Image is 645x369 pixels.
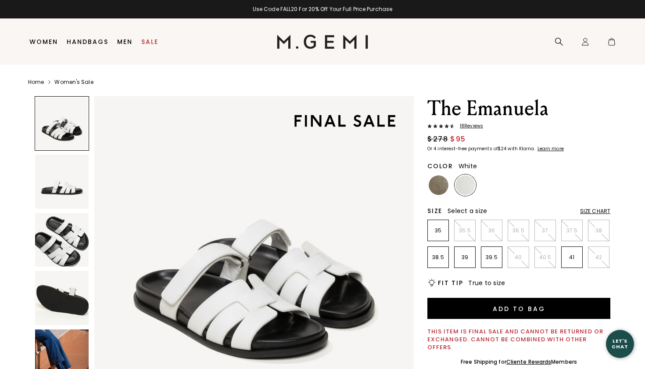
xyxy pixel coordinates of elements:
p: 38 [588,227,609,234]
p: 42 [588,254,609,261]
a: Women's Sale [54,79,93,86]
span: True to size [468,279,505,287]
p: 40 [508,254,529,261]
p: 37.5 [562,227,582,234]
h2: Color [427,163,453,170]
p: 40.5 [535,254,555,261]
button: Add to Bag [427,298,610,319]
img: Champagne [429,175,448,195]
a: Home [28,79,44,86]
h2: Fit Tip [438,279,463,286]
klarna-placement-style-body: with Klarna [508,145,536,152]
img: The Emanuela [35,213,89,267]
img: M.Gemi [277,35,369,49]
span: 18 Review s [455,123,483,129]
klarna-placement-style-amount: $24 [498,145,506,152]
a: Learn more [537,146,564,152]
img: The Emanuela [35,271,89,325]
a: 18Reviews [427,123,610,130]
p: 39.5 [481,254,502,261]
p: 35 [428,227,448,234]
p: 41 [562,254,582,261]
img: final sale tag [281,101,408,140]
a: Cliente Rewards [506,358,552,365]
img: White [455,175,475,195]
h2: Size [427,207,442,214]
klarna-placement-style-body: Or 4 interest-free payments of [427,145,498,152]
div: Size Chart [580,208,610,215]
span: $278 [427,134,448,145]
p: 39 [455,254,475,261]
span: Select a size [448,206,487,215]
klarna-placement-style-cta: Learn more [537,145,564,152]
p: 37 [535,227,555,234]
span: White [459,162,477,170]
a: Men [117,38,133,45]
h1: The Emanuela [427,96,610,121]
p: 35.5 [455,227,475,234]
div: This item is final sale and cannot be returned or exchanged. Cannot be combined with other offers. [427,328,610,351]
p: 36 [481,227,502,234]
span: $95 [450,134,466,145]
div: Free Shipping for Members [461,358,577,365]
div: Let's Chat [606,338,634,349]
p: 38.5 [428,254,448,261]
a: Sale [141,38,158,45]
a: Women [29,38,58,45]
a: Handbags [67,38,108,45]
p: 36.5 [508,227,529,234]
img: The Emanuela [35,155,89,208]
